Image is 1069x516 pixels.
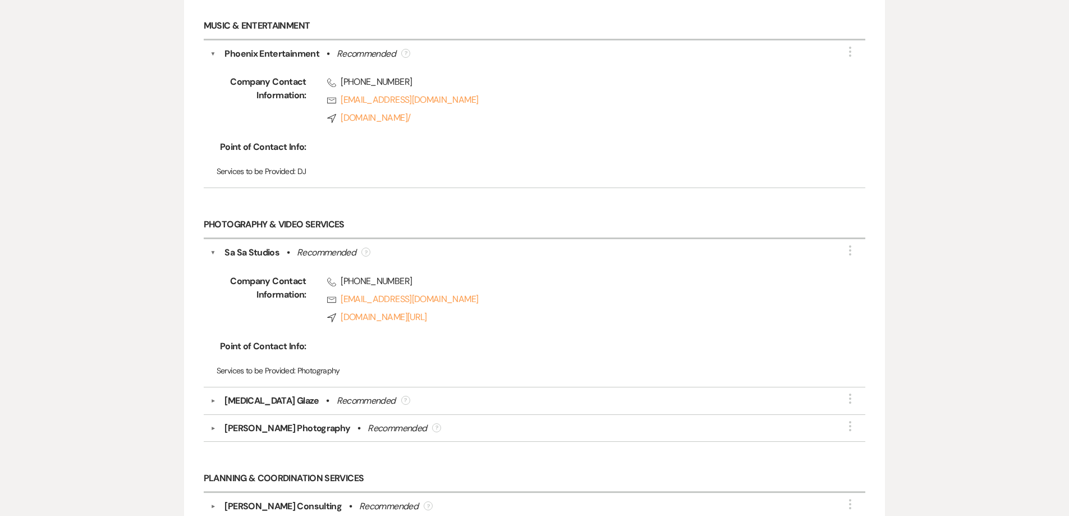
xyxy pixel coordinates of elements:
div: ? [361,248,370,257]
div: [PERSON_NAME] Consulting [224,500,342,513]
div: ? [432,423,441,432]
div: Recommended [337,47,396,61]
div: [MEDICAL_DATA] Glaze [224,394,319,408]
button: ▼ [206,504,219,509]
b: • [327,47,329,61]
span: Point of Contact Info: [217,140,306,154]
div: Phoenix Entertainment [224,47,319,61]
button: ▼ [210,246,216,259]
p: DJ [217,165,853,177]
b: • [349,500,352,513]
span: Services to be Provided: [217,366,296,376]
span: Company Contact Information: [217,75,306,129]
div: ? [401,49,410,58]
div: Recommended [297,246,356,259]
a: [EMAIL_ADDRESS][DOMAIN_NAME] [327,293,827,306]
button: ▼ [206,426,219,431]
div: [PERSON_NAME] Photography [224,422,350,435]
div: ? [424,501,433,510]
b: • [287,246,290,259]
button: ▼ [206,398,219,404]
div: ? [401,396,410,405]
span: Company Contact Information: [217,275,306,328]
div: Sa Sa Studios [224,246,279,259]
h6: Planning & Coordination Services [204,465,866,493]
h6: Music & Entertainment [204,13,866,40]
p: Photography [217,364,853,377]
span: Services to be Provided: [217,166,296,176]
b: • [326,394,329,408]
span: Point of Contact Info: [217,340,306,353]
button: ▼ [210,47,216,61]
a: [EMAIL_ADDRESS][DOMAIN_NAME] [327,93,827,107]
b: • [357,422,360,435]
a: [DOMAIN_NAME][URL] [327,310,827,324]
div: Recommended [359,500,418,513]
div: Recommended [368,422,426,435]
h6: Photography & Video Services [204,212,866,239]
span: [PHONE_NUMBER] [327,275,827,288]
span: [PHONE_NUMBER] [327,75,827,89]
div: Recommended [337,394,396,408]
a: [DOMAIN_NAME]/ [327,111,827,125]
